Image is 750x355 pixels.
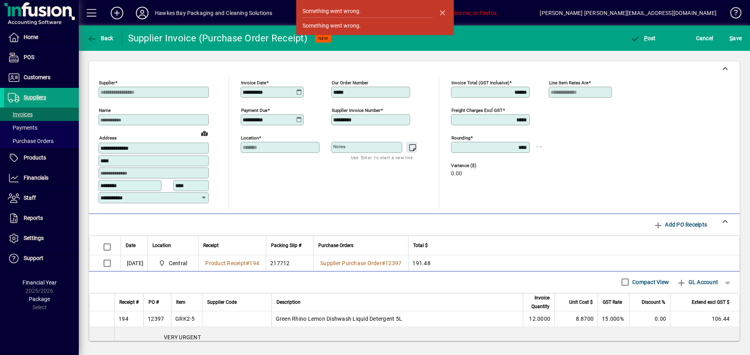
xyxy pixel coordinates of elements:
[24,175,48,181] span: Financials
[241,108,267,113] mat-label: Payment due
[155,7,273,19] div: Hawkes Bay Packaging and Cleaning Solutions
[603,298,622,307] span: GST Rate
[670,311,739,327] td: 106.44
[318,241,353,250] span: Purchase Orders
[271,241,308,250] div: Packing Slip #
[203,241,219,250] span: Receipt
[241,80,266,85] mat-label: Invoice date
[24,255,43,261] span: Support
[8,125,37,131] span: Payments
[724,2,740,27] a: Knowledge Base
[4,134,79,148] a: Purchase Orders
[8,138,54,144] span: Purchase Orders
[241,135,259,141] mat-label: Location
[318,36,328,41] span: NEW
[205,260,246,266] span: Product Receipt
[22,279,57,286] span: Financial Year
[408,255,739,271] td: 191.48
[382,260,385,266] span: #
[303,22,361,30] div: Something went wrong.
[4,68,79,87] a: Customers
[4,48,79,67] a: POS
[152,241,171,250] span: Location
[266,255,313,271] td: 217712
[202,259,262,268] a: Product Receipt#194
[156,258,190,268] span: Central
[4,121,79,134] a: Payments
[115,327,739,348] div: VERY URGENT
[143,311,171,327] td: 12397
[24,74,50,80] span: Customers
[127,259,144,267] span: [DATE]
[4,28,79,47] a: Home
[332,80,368,85] mat-label: Our order number
[4,168,79,188] a: Financials
[85,31,115,45] button: Back
[528,294,550,311] span: Invoice Quantity
[126,241,143,250] div: Date
[277,298,301,307] span: Description
[24,94,46,100] span: Suppliers
[385,260,401,266] span: 12397
[8,111,33,117] span: Invoices
[24,154,46,161] span: Products
[119,298,139,307] span: Receipt #
[696,32,713,45] span: Cancel
[149,298,159,307] span: PO #
[169,259,187,267] span: Central
[554,311,598,327] td: 8.8700
[4,208,79,228] a: Reports
[631,278,669,286] label: Compact View
[4,108,79,121] a: Invoices
[79,31,122,45] app-page-header-button: Back
[451,163,498,168] span: Variance ($)
[677,276,718,288] span: GL Account
[351,153,413,162] mat-hint: Use 'Enter' to start a new line
[644,35,648,41] span: P
[24,215,43,221] span: Reports
[128,32,307,45] div: Supplier Invoice (Purchase Order Receipt)
[4,148,79,168] a: Products
[413,241,730,250] div: Total $
[207,298,237,307] span: Supplier Code
[569,298,593,307] span: Unit Cost $
[332,108,381,113] mat-label: Supplier invoice number
[692,298,730,307] span: Extend excl GST $
[540,7,717,19] div: [PERSON_NAME] [PERSON_NAME][EMAIL_ADDRESS][DOMAIN_NAME]
[642,298,665,307] span: Discount %
[451,80,509,85] mat-label: Invoice Total (GST inclusive)
[451,135,470,141] mat-label: Rounding
[24,195,36,201] span: Staff
[29,296,50,302] span: Package
[673,275,722,289] button: GL Account
[130,6,155,20] button: Profile
[730,32,742,45] span: ave
[650,217,710,232] button: Add PO Receipts
[24,54,34,60] span: POS
[4,249,79,268] a: Support
[730,35,733,41] span: S
[99,108,111,113] mat-label: Name
[126,241,136,250] span: Date
[104,6,130,20] button: Add
[451,108,503,113] mat-label: Freight charges excl GST
[271,241,301,250] span: Packing Slip #
[317,259,404,268] a: Supplier Purchase Order#12397
[598,311,629,327] td: 15.000%
[198,127,211,139] a: View on map
[249,260,259,266] span: 194
[333,144,345,149] mat-label: Notes
[99,80,115,85] mat-label: Supplier
[176,298,186,307] span: Item
[653,218,707,231] span: Add PO Receipts
[87,35,113,41] span: Back
[24,235,44,241] span: Settings
[24,34,38,40] span: Home
[629,311,670,327] td: 0.00
[4,188,79,208] a: Staff
[114,311,143,327] td: 194
[694,31,715,45] button: Cancel
[630,35,656,41] span: ost
[451,171,462,177] span: 0.00
[628,31,658,45] button: Post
